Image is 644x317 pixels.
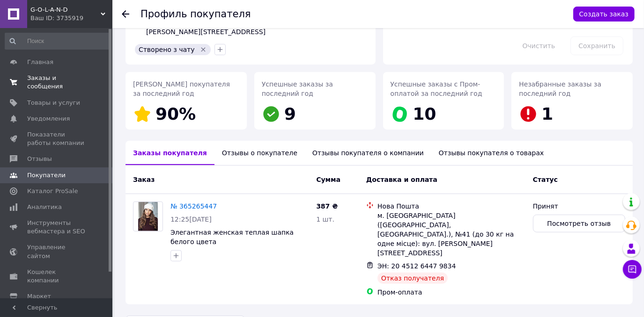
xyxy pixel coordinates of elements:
span: Показатели работы компании [27,130,87,147]
div: Отзывы покупателя о компании [305,141,431,165]
button: Чат с покупателем [623,260,642,279]
span: Главная [27,58,53,66]
span: Сумма [316,176,341,183]
span: Аналитика [27,203,62,211]
span: Управление сайтом [27,243,87,260]
span: Товары и услуги [27,99,80,107]
button: Посмотреть отзыв [533,215,625,232]
span: Успешные заказы за последний год [262,80,333,97]
span: 10 [413,104,437,123]
span: Створено з чату [139,46,195,53]
a: Фото товару [133,202,163,231]
div: Ваш ID: 3735919 [30,14,112,22]
h1: Профиль покупателя [141,8,251,20]
div: Принят [533,202,625,211]
span: 9 [284,104,296,123]
span: Маркет [27,292,51,301]
span: Кошелек компании [27,268,87,285]
span: ЭН: 20 4512 6447 9834 [378,262,456,270]
div: Вернуться назад [122,9,129,19]
span: Инструменты вебмастера и SEO [27,219,87,236]
span: Посмотреть отзыв [547,219,611,228]
span: 12:25[DATE] [170,216,212,223]
span: Заказы и сообщения [27,74,87,91]
div: Отказ получателя [378,273,448,284]
img: Фото товару [138,202,157,231]
span: Успешные заказы с Пром-оплатой за последний год [391,80,482,97]
div: Отзывы покупателя о товарах [431,141,552,165]
span: 1 шт. [316,216,334,223]
div: Пром-оплата [378,288,526,297]
span: Статус [533,176,558,183]
span: [PERSON_NAME] покупателя за последний год [133,80,230,97]
span: Незабранные заказы за последний год [519,80,601,97]
span: Доставка и оплата [366,176,437,183]
div: Заказы покупателя [126,141,215,165]
a: № 365265447 [170,202,217,210]
span: G-O-L-A-N-D [30,6,101,14]
span: Отзывы [27,155,52,163]
span: 90% [155,104,196,123]
span: Заказ [133,176,155,183]
a: Элегантная женская теплая шапка белого цвета [170,229,294,245]
span: Каталог ProSale [27,187,78,195]
span: 1 [541,104,553,123]
div: м. [GEOGRAPHIC_DATA] ([GEOGRAPHIC_DATA], [GEOGRAPHIC_DATA].), №41 (до 30 кг на одне місце): вул. ... [378,211,526,258]
div: Нова Пошта [378,202,526,211]
svg: Удалить метку [200,46,207,53]
span: Уведомления [27,115,70,123]
input: Поиск [5,33,111,50]
div: Отзывы о покупателе [215,141,305,165]
span: 387 ₴ [316,202,338,210]
button: Создать заказ [573,7,635,22]
span: Покупатели [27,171,66,180]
